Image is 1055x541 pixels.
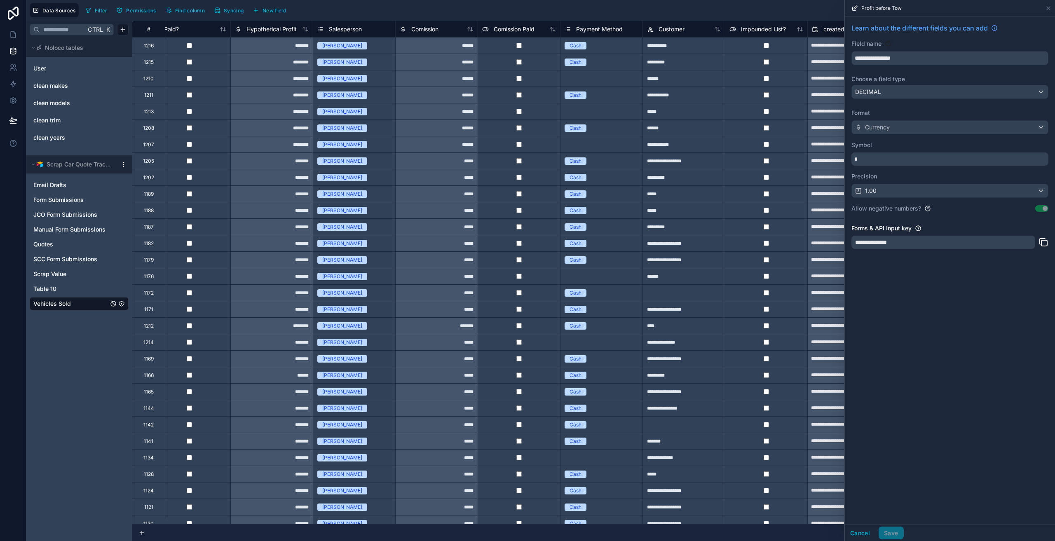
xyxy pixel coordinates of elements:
div: [PERSON_NAME] [322,388,362,396]
span: clean makes [33,82,68,90]
div: 1187 [144,224,154,230]
button: New field [250,4,289,16]
span: K [105,27,111,33]
a: Quotes [33,240,108,248]
label: Precision [851,172,1048,180]
span: clean trim [33,116,61,124]
span: Table 10 [33,285,56,293]
div: Scrap Value [30,267,129,281]
span: Scrap Value [33,270,66,278]
div: Cash [570,157,581,165]
span: SCC Form Submissions [33,255,97,263]
span: Learn about the different fields you can add [851,23,988,33]
div: 1121 [144,504,153,511]
div: Cash [570,438,581,445]
a: Form Submissions [33,196,108,204]
div: [PERSON_NAME] [322,124,362,132]
div: Manual Form Submissions [30,223,129,236]
div: [PERSON_NAME] [322,306,362,313]
div: Cash [570,207,581,214]
span: Email Drafts [33,181,66,189]
span: Comission [411,25,438,33]
div: [PERSON_NAME] [322,75,362,82]
div: Cash [570,487,581,494]
div: 1205 [143,158,154,164]
a: clean years [33,133,100,142]
div: [PERSON_NAME] [322,289,362,297]
span: Vehicles Sold [33,300,71,308]
button: DECIMAL [851,85,1048,99]
span: Scrap Car Quote Tracker [47,160,113,169]
div: 1211 [144,92,153,98]
div: [PERSON_NAME] [322,256,362,264]
div: Cash [570,91,581,99]
div: Cash [570,504,581,511]
a: clean makes [33,82,100,90]
div: 1210 [143,75,154,82]
div: [PERSON_NAME] [322,223,362,231]
button: Currency [851,120,1048,134]
div: Cash [570,223,581,231]
div: 1212 [144,323,154,329]
div: Cash [570,124,581,132]
div: User [30,62,129,75]
button: Airtable LogoScrap Car Quote Tracker [30,159,117,170]
div: Cash [570,421,581,429]
div: [PERSON_NAME] [322,471,362,478]
div: Cash [570,190,581,198]
button: Filter [82,4,110,16]
div: [PERSON_NAME] [322,273,362,280]
div: # [138,26,159,32]
div: Form Submissions [30,193,129,206]
a: Learn about the different fields you can add [851,23,998,33]
button: Data Sources [30,3,79,17]
span: Impounded List? [741,25,786,33]
div: Cash [570,372,581,379]
a: Manual Form Submissions [33,225,108,234]
img: Airtable Logo [37,161,43,168]
div: Vehicles Sold [30,297,129,310]
div: [PERSON_NAME] [322,108,362,115]
div: 1207 [143,141,154,148]
a: Syncing [211,4,250,16]
span: Quotes [33,240,53,248]
label: Choose a field type [851,75,1048,83]
div: 1214 [143,339,154,346]
label: Field name [851,40,882,48]
span: Ctrl [87,24,104,35]
div: Table 10 [30,282,129,295]
a: Scrap Value [33,270,108,278]
a: clean models [33,99,100,107]
div: 1142 [143,422,154,428]
span: 1.00 [865,187,877,195]
div: [PERSON_NAME] [322,59,362,66]
div: [PERSON_NAME] [322,174,362,181]
div: Email Drafts [30,178,129,192]
div: 1213 [144,108,154,115]
span: Hypotherical Profit [246,25,297,33]
div: SCC Form Submissions [30,253,129,266]
div: 1169 [144,356,154,362]
span: Comission Paid [494,25,535,33]
div: clean trim [30,114,129,127]
div: 1134 [143,454,154,461]
div: [PERSON_NAME] [322,438,362,445]
span: created at [823,25,851,33]
div: Cash [570,59,581,66]
div: 1124 [143,487,154,494]
a: Email Drafts [33,181,108,189]
a: JCO Form Submissions [33,211,108,219]
div: 1128 [144,471,154,478]
div: Cash [570,42,581,49]
div: Cash [570,174,581,181]
div: Cash [570,388,581,396]
span: Filter [95,7,108,14]
div: Quotes [30,238,129,251]
div: [PERSON_NAME] [322,157,362,165]
div: Cash [570,405,581,412]
a: clean trim [33,116,100,124]
div: [PERSON_NAME] [322,487,362,494]
div: 1208 [143,125,154,131]
div: Cash [570,256,581,264]
label: Allow negative numbers? [851,204,921,213]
